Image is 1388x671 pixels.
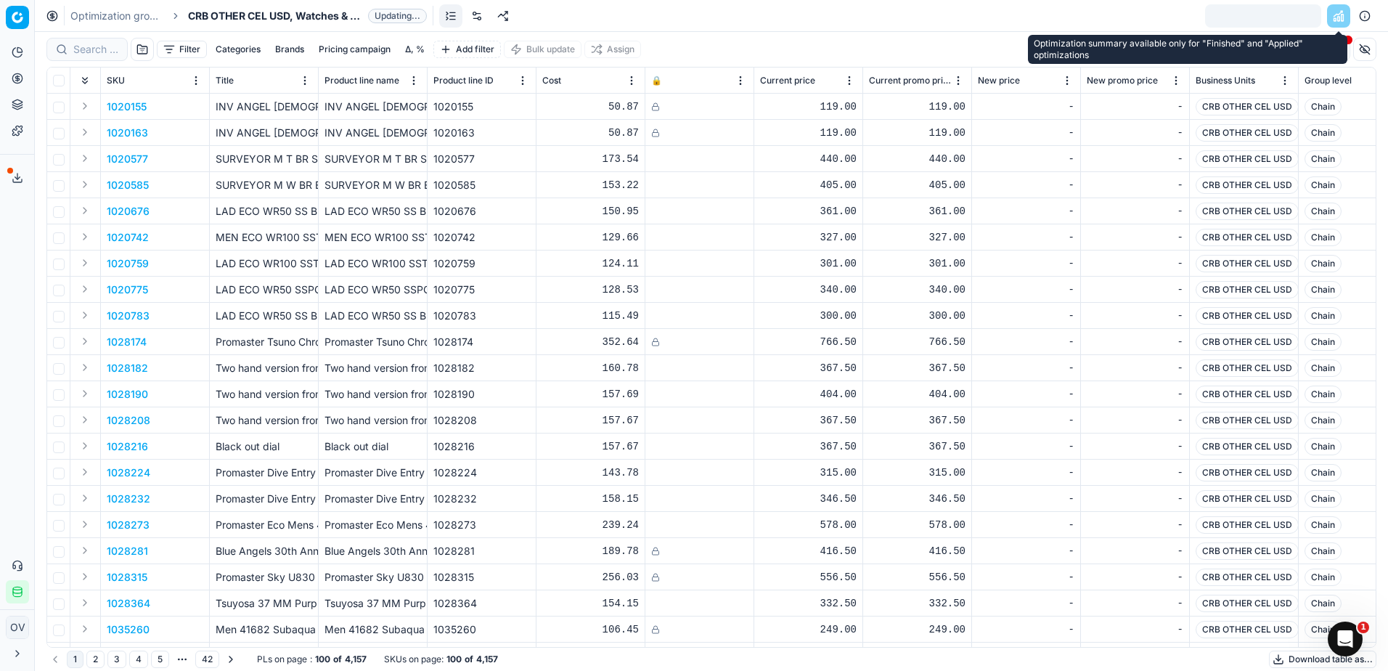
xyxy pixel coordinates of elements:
[107,126,148,140] button: 1020163
[760,544,857,558] div: 416.50
[216,126,312,140] p: INV ANGEL [DEMOGRAPHIC_DATA] 48995 QTZ
[1196,176,1299,194] span: CRB OTHER CEL USD
[216,204,312,219] p: LAD ECO WR50 SS BRAC BLUE
[324,361,421,375] div: Two hand version from F24
[433,465,530,480] div: 1028224
[542,282,639,297] div: 128.53
[542,309,639,323] div: 115.49
[1087,361,1183,375] div: -
[216,178,312,192] p: SURVEYOR M W BR BK AUTO
[433,178,530,192] div: 1020585
[433,361,530,375] div: 1028182
[76,489,94,507] button: Expand
[216,492,312,506] p: Promaster Dive Entry Price
[869,282,966,297] div: 340.00
[978,230,1074,245] div: -
[1305,412,1342,429] span: Chain
[542,544,639,558] div: 189.78
[433,256,530,271] div: 1020759
[1087,309,1183,323] div: -
[542,492,639,506] div: 158.15
[324,387,421,402] div: Two hand version from F24
[73,42,118,57] input: Search by SKU or title
[188,9,427,23] span: CRB OTHER CEL USD, Watches & Fashion JewelryUpdating...
[504,41,581,58] button: Bulk update
[1305,464,1342,481] span: Chain
[978,152,1074,166] div: -
[446,654,462,665] strong: 100
[324,518,421,532] div: Promaster Eco Mens 46mm Black
[542,126,639,140] div: 50.87
[1358,622,1369,633] span: 1
[1087,544,1183,558] div: -
[1305,281,1342,298] span: Chain
[269,41,310,58] button: Brands
[107,99,147,114] button: 1020155
[1196,98,1299,115] span: CRB OTHER CEL USD
[433,99,530,114] div: 1020155
[107,622,150,637] button: 1035260
[433,413,530,428] div: 1028208
[107,152,148,166] p: 1020577
[542,439,639,454] div: 157.67
[1196,490,1299,508] span: CRB OTHER CEL USD
[107,178,149,192] p: 1020585
[1087,178,1183,192] div: -
[216,361,312,375] p: Two hand version from F24
[216,309,312,323] p: LAD ECO WR50 SS BRAC PINK
[869,178,966,192] div: 405.00
[7,617,28,638] span: OV
[760,230,857,245] div: 327.00
[869,570,966,585] div: 556.50
[216,335,312,349] p: Promaster Tsuno Chrono Limited
[216,282,312,297] p: LAD ECO WR50 SSPG BRAC SLVR
[216,439,312,454] p: Black out dial
[1196,203,1299,220] span: CRB OTHER CEL USD
[1087,570,1183,585] div: -
[70,9,427,23] nav: breadcrumb
[1196,386,1299,403] span: CRB OTHER CEL USD
[107,387,148,402] button: 1028190
[107,465,150,480] button: 1028224
[1087,492,1183,506] div: -
[1196,595,1299,612] span: CRB OTHER CEL USD
[76,202,94,219] button: Expand
[760,570,857,585] div: 556.50
[869,439,966,454] div: 367.50
[978,413,1074,428] div: -
[67,651,83,668] button: 1
[869,518,966,532] div: 578.00
[107,335,147,349] p: 1028174
[1305,542,1342,560] span: Chain
[978,256,1074,271] div: -
[869,204,966,219] div: 361.00
[107,570,147,585] button: 1028315
[216,570,312,585] p: Promaster Sky U830
[76,646,94,664] button: Expand
[651,75,662,86] span: 🔒
[1196,359,1299,377] span: CRB OTHER CEL USD
[188,9,362,23] span: CRB OTHER CEL USD, Watches & Fashion Jewelry
[760,152,857,166] div: 440.00
[1196,516,1299,534] span: CRB OTHER CEL USD
[216,544,312,558] p: Blue Angels 30th Anniversary
[324,152,421,166] div: SURVEYOR M T BR SW AUTO
[760,465,857,480] div: 315.00
[129,651,148,668] button: 4
[760,309,857,323] div: 300.00
[869,387,966,402] div: 404.00
[324,492,421,506] div: Promaster Dive Entry Price
[542,570,639,585] div: 256.03
[542,413,639,428] div: 157.67
[107,361,148,375] button: 1028182
[869,309,966,323] div: 300.00
[760,99,857,114] div: 119.00
[107,492,150,506] button: 1028232
[1196,438,1299,455] span: CRB OTHER CEL USD
[324,439,421,454] div: Black out dial
[978,361,1074,375] div: -
[216,75,234,86] span: Title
